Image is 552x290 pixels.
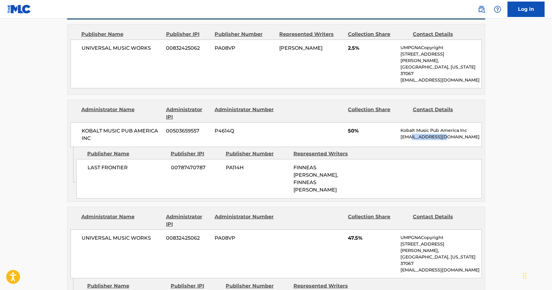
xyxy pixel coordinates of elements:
[400,234,481,241] p: UMPGNACopyright
[279,45,323,51] span: [PERSON_NAME]
[215,127,275,135] span: P4614Q
[400,64,481,77] p: [GEOGRAPHIC_DATA], [US_STATE] 37067
[166,213,210,228] div: Administrator IPI
[400,254,481,267] p: [GEOGRAPHIC_DATA], [US_STATE] 37067
[171,164,221,171] span: 00787470787
[348,127,396,135] span: 50%
[81,106,161,121] div: Administrator Name
[400,127,481,134] p: Kobalt Music Pub America Inc
[478,6,485,13] img: search
[507,2,545,17] a: Log In
[521,260,552,290] div: Widget de chat
[87,150,166,158] div: Publisher Name
[413,213,473,228] div: Contact Details
[226,150,289,158] div: Publisher Number
[521,260,552,290] iframe: Chat Widget
[279,31,343,38] div: Represented Writers
[171,282,221,290] div: Publisher IPI
[171,150,221,158] div: Publisher IPI
[400,51,481,64] p: [STREET_ADDRESS][PERSON_NAME],
[215,213,275,228] div: Administrator Number
[348,31,408,38] div: Collection Share
[293,165,338,193] span: FINNEAS [PERSON_NAME], FINNEAS [PERSON_NAME]
[413,106,473,121] div: Contact Details
[82,127,162,142] span: KOBALT MUSIC PUB AMERICA INC
[166,106,210,121] div: Administrator IPI
[82,44,162,52] span: UNIVERSAL MUSIC WORKS
[475,3,488,15] a: Public Search
[166,234,210,242] span: 00832425062
[215,234,275,242] span: PA08VP
[400,134,481,140] p: [EMAIL_ADDRESS][DOMAIN_NAME]
[215,44,275,52] span: PA08VP
[400,241,481,254] p: [STREET_ADDRESS][PERSON_NAME],
[348,213,408,228] div: Collection Share
[215,31,275,38] div: Publisher Number
[166,44,210,52] span: 00832425062
[166,127,210,135] span: 00503659557
[82,234,162,242] span: UNIVERSAL MUSIC WORKS
[293,150,357,158] div: Represented Writers
[81,213,161,228] div: Administrator Name
[400,44,481,51] p: UMPGNACopyright
[293,282,357,290] div: Represented Writers
[523,267,527,285] div: Arrastrar
[226,164,289,171] span: PA114H
[7,5,31,14] img: MLC Logo
[348,44,396,52] span: 2.5%
[491,3,504,15] div: Help
[226,282,289,290] div: Publisher Number
[348,234,396,242] span: 47.5%
[400,267,481,273] p: [EMAIL_ADDRESS][DOMAIN_NAME]
[87,282,166,290] div: Publisher Name
[88,164,166,171] span: LAST FRONTIER
[348,106,408,121] div: Collection Share
[81,31,161,38] div: Publisher Name
[494,6,501,13] img: help
[166,31,210,38] div: Publisher IPI
[413,31,473,38] div: Contact Details
[400,77,481,83] p: [EMAIL_ADDRESS][DOMAIN_NAME]
[215,106,275,121] div: Administrator Number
